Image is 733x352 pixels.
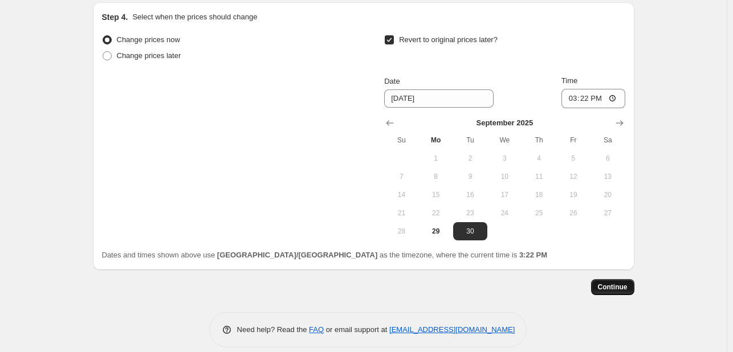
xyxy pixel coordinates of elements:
th: Friday [556,131,591,149]
span: Su [389,136,414,145]
button: Tuesday September 2 2025 [453,149,487,167]
th: Sunday [384,131,418,149]
span: Change prices now [117,35,180,44]
span: Fr [561,136,586,145]
span: or email support at [324,325,389,334]
button: Friday September 19 2025 [556,186,591,204]
button: Tuesday September 30 2025 [453,222,487,240]
span: 10 [492,172,517,181]
a: [EMAIL_ADDRESS][DOMAIN_NAME] [389,325,515,334]
span: Th [526,136,551,145]
button: Wednesday September 3 2025 [487,149,522,167]
span: 19 [561,190,586,199]
span: Continue [598,283,628,292]
span: 1 [423,154,449,163]
span: 25 [526,208,551,218]
span: 9 [458,172,483,181]
span: 15 [423,190,449,199]
button: Show previous month, August 2025 [382,115,398,131]
span: 13 [595,172,620,181]
span: Dates and times shown above use as the timezone, where the current time is [102,251,548,259]
span: 14 [389,190,414,199]
button: Continue [591,279,634,295]
button: Sunday September 14 2025 [384,186,418,204]
button: Show next month, October 2025 [612,115,628,131]
span: 3 [492,154,517,163]
span: 12 [561,172,586,181]
button: Thursday September 18 2025 [522,186,556,204]
button: Sunday September 7 2025 [384,167,418,186]
span: 28 [389,227,414,236]
button: Wednesday September 17 2025 [487,186,522,204]
button: Tuesday September 23 2025 [453,204,487,222]
span: 24 [492,208,517,218]
button: Thursday September 11 2025 [522,167,556,186]
span: 23 [458,208,483,218]
span: 17 [492,190,517,199]
button: Monday September 1 2025 [419,149,453,167]
p: Select when the prices should change [132,11,257,23]
span: 18 [526,190,551,199]
span: Change prices later [117,51,181,60]
button: Friday September 26 2025 [556,204,591,222]
button: Monday September 15 2025 [419,186,453,204]
button: Saturday September 27 2025 [591,204,625,222]
span: 7 [389,172,414,181]
span: 22 [423,208,449,218]
th: Tuesday [453,131,487,149]
button: Sunday September 21 2025 [384,204,418,222]
span: Mo [423,136,449,145]
span: 29 [423,227,449,236]
button: Tuesday September 16 2025 [453,186,487,204]
span: 5 [561,154,586,163]
button: Saturday September 13 2025 [591,167,625,186]
span: Time [561,76,577,85]
button: Saturday September 6 2025 [591,149,625,167]
span: Need help? Read the [237,325,310,334]
b: [GEOGRAPHIC_DATA]/[GEOGRAPHIC_DATA] [217,251,377,259]
button: Wednesday September 10 2025 [487,167,522,186]
input: 12:00 [561,89,625,108]
button: Monday September 8 2025 [419,167,453,186]
span: Revert to original prices later? [399,35,498,44]
h2: Step 4. [102,11,128,23]
span: 8 [423,172,449,181]
button: Thursday September 25 2025 [522,204,556,222]
button: Saturday September 20 2025 [591,186,625,204]
span: 20 [595,190,620,199]
button: Thursday September 4 2025 [522,149,556,167]
span: We [492,136,517,145]
span: Sa [595,136,620,145]
span: 6 [595,154,620,163]
button: Today Monday September 29 2025 [419,222,453,240]
button: Wednesday September 24 2025 [487,204,522,222]
a: FAQ [309,325,324,334]
button: Friday September 5 2025 [556,149,591,167]
th: Thursday [522,131,556,149]
span: 30 [458,227,483,236]
input: 9/29/2025 [384,89,494,108]
th: Saturday [591,131,625,149]
th: Wednesday [487,131,522,149]
button: Friday September 12 2025 [556,167,591,186]
b: 3:22 PM [519,251,547,259]
span: 16 [458,190,483,199]
span: 11 [526,172,551,181]
span: Date [384,77,400,85]
button: Monday September 22 2025 [419,204,453,222]
span: 2 [458,154,483,163]
span: 27 [595,208,620,218]
span: 26 [561,208,586,218]
span: 4 [526,154,551,163]
button: Tuesday September 9 2025 [453,167,487,186]
th: Monday [419,131,453,149]
span: 21 [389,208,414,218]
span: Tu [458,136,483,145]
button: Sunday September 28 2025 [384,222,418,240]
